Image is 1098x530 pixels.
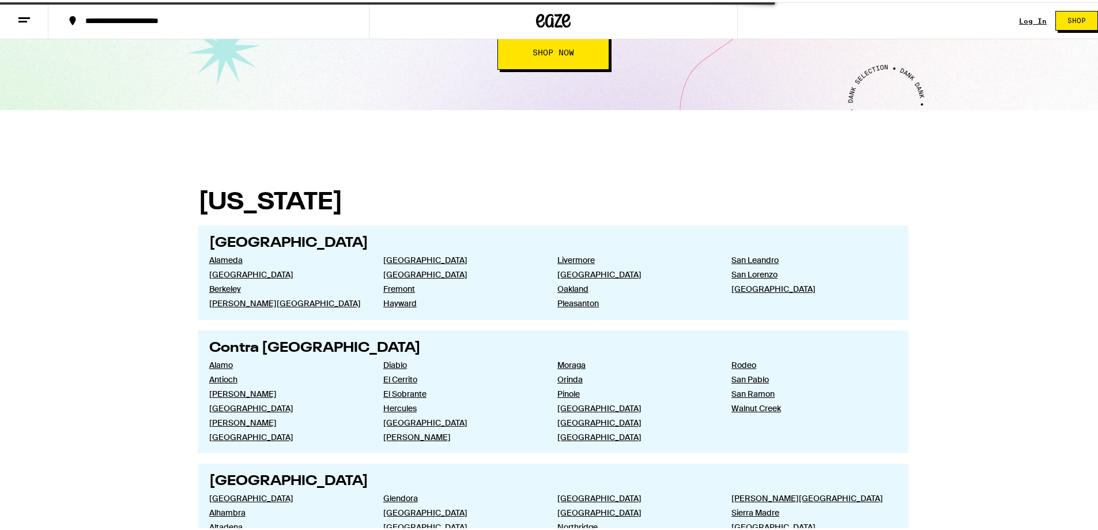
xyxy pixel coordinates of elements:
a: San Leandro [731,253,887,263]
a: Hercules [383,401,539,411]
a: Orinda [557,372,713,382]
button: Shop [1055,9,1098,28]
a: Livermore [557,253,713,263]
a: [GEOGRAPHIC_DATA] [209,430,365,440]
a: Altadena [209,520,365,530]
span: Hi. Need any help? [7,8,83,17]
a: [GEOGRAPHIC_DATA] [209,401,365,411]
a: [GEOGRAPHIC_DATA] [383,505,539,516]
a: [GEOGRAPHIC_DATA] [557,491,713,501]
a: Pleasanton [557,296,713,306]
a: Log In [1019,15,1047,22]
a: [GEOGRAPHIC_DATA] [557,430,713,440]
a: Berkeley [209,281,365,292]
a: Rodeo [731,358,887,368]
a: San Lorenzo [731,267,887,277]
a: [GEOGRAPHIC_DATA] [383,267,539,277]
a: El Cerrito [383,372,539,382]
button: Shop Now [497,33,609,67]
a: Fremont [383,281,539,292]
a: [GEOGRAPHIC_DATA] [731,281,887,292]
a: Walnut Creek [731,401,887,411]
a: Alhambra [209,505,365,516]
a: [GEOGRAPHIC_DATA] [557,415,713,426]
a: San Pablo [731,372,887,382]
a: Alamo [209,358,365,368]
a: Pinole [557,386,713,397]
a: [GEOGRAPHIC_DATA] [731,520,887,530]
a: [PERSON_NAME] [209,415,365,426]
a: [GEOGRAPHIC_DATA] [383,253,539,263]
h2: [GEOGRAPHIC_DATA] [209,234,898,248]
a: [PERSON_NAME] [383,430,539,440]
a: [GEOGRAPHIC_DATA] [209,491,365,501]
a: Oakland [557,281,713,292]
a: [GEOGRAPHIC_DATA] [557,267,713,277]
a: [PERSON_NAME][GEOGRAPHIC_DATA] [209,296,365,306]
h1: [US_STATE] [198,189,908,213]
a: [GEOGRAPHIC_DATA] [557,401,713,411]
a: Diablo [383,358,539,368]
a: [GEOGRAPHIC_DATA] [383,520,539,530]
a: El Sobrante [383,386,539,397]
a: [GEOGRAPHIC_DATA] [209,267,365,277]
a: Alameda [209,253,365,263]
span: Shop [1067,15,1086,22]
h2: [GEOGRAPHIC_DATA] [209,472,898,486]
a: Northridge [557,520,713,530]
a: [PERSON_NAME][GEOGRAPHIC_DATA] [731,491,887,501]
a: [GEOGRAPHIC_DATA] [383,415,539,426]
a: Sierra Madre [731,505,887,516]
a: Moraga [557,358,713,368]
span: Shop Now [533,46,574,54]
a: [PERSON_NAME] [209,386,365,397]
a: [GEOGRAPHIC_DATA] [557,505,713,516]
h2: Contra [GEOGRAPHIC_DATA] [209,339,898,353]
a: Hayward [383,296,539,306]
a: San Ramon [731,386,887,397]
a: Antioch [209,372,365,382]
a: Glendora [383,491,539,501]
